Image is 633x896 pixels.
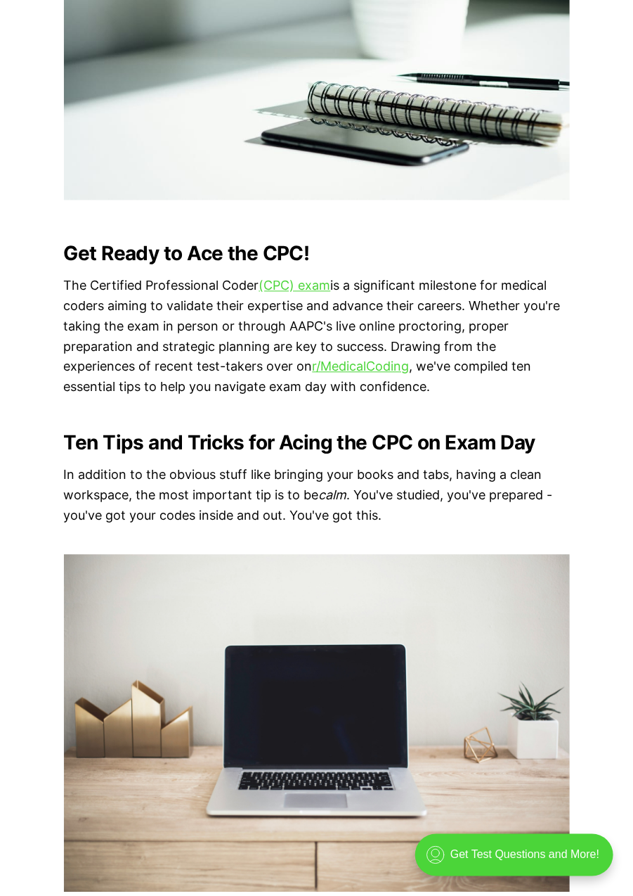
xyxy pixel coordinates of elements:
p: The Certified Professional Coder is a significant milestone for medical coders aiming to validate... [64,276,570,398]
iframe: portal-trigger [403,827,633,896]
strong: Get Ready to Ace the CPC! [64,242,310,266]
a: (CPC) exam [259,279,331,293]
img: What your desk should look like on exam day - clean. Don't forget to check your computer. [64,555,570,892]
h2: Ten Tips and Tricks for Acing the CPC on Exam Day [64,432,570,454]
em: calm [319,488,347,503]
a: r/MedicalCoding [313,359,410,374]
p: In addition to the obvious stuff like bringing your books and tabs, having a clean workspace, the... [64,466,570,526]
